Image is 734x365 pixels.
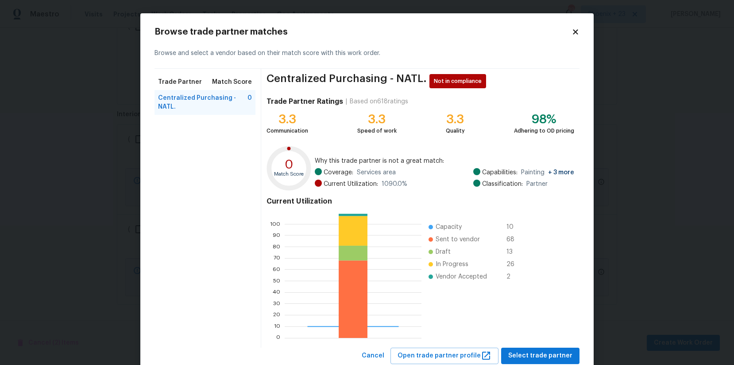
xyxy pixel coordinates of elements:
[274,255,280,261] text: 70
[446,115,465,124] div: 3.3
[390,348,498,364] button: Open trade partner profile
[267,126,308,135] div: Communication
[155,27,572,36] h2: Browse trade partner matches
[436,223,462,232] span: Capacity
[343,97,350,106] div: |
[273,290,280,295] text: 40
[273,301,280,306] text: 30
[155,38,579,69] div: Browse and select a vendor based on their match score with this work order.
[357,168,396,177] span: Services area
[434,77,485,86] span: Not in compliance
[506,247,521,256] span: 13
[273,233,280,238] text: 90
[436,247,451,256] span: Draft
[357,115,397,124] div: 3.3
[382,180,407,188] span: 1090.0 %
[548,169,574,176] span: + 3 more
[506,223,521,232] span: 10
[267,197,574,206] h4: Current Utilization
[273,267,280,272] text: 60
[506,272,521,281] span: 2
[357,126,397,135] div: Speed of work
[324,168,353,177] span: Coverage:
[358,348,388,364] button: Cancel
[521,168,574,177] span: Painting
[324,180,378,188] span: Current Utilization:
[436,260,468,269] span: In Progress
[506,235,521,244] span: 68
[267,115,308,124] div: 3.3
[158,94,247,111] span: Centralized Purchasing - NATL.
[315,157,574,165] span: Why this trade partner is not a great match:
[273,278,280,283] text: 50
[436,272,487,281] span: Vendor Accepted
[514,126,574,135] div: Adhering to OD pricing
[267,97,343,106] h4: Trade Partner Ratings
[526,180,548,188] span: Partner
[270,221,280,227] text: 100
[482,180,523,188] span: Classification:
[273,244,280,249] text: 80
[276,335,280,341] text: 0
[267,74,427,88] span: Centralized Purchasing - NATL.
[362,350,384,361] span: Cancel
[398,350,491,361] span: Open trade partner profile
[446,126,465,135] div: Quality
[350,97,408,106] div: Based on 618 ratings
[506,260,521,269] span: 26
[274,324,280,329] text: 10
[285,158,294,171] text: 0
[158,78,202,86] span: Trade Partner
[508,350,572,361] span: Select trade partner
[274,172,304,177] text: Match Score
[501,348,579,364] button: Select trade partner
[212,78,252,86] span: Match Score
[273,312,280,318] text: 20
[482,168,518,177] span: Capabilities:
[436,235,480,244] span: Sent to vendor
[247,94,252,111] span: 0
[514,115,574,124] div: 98%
